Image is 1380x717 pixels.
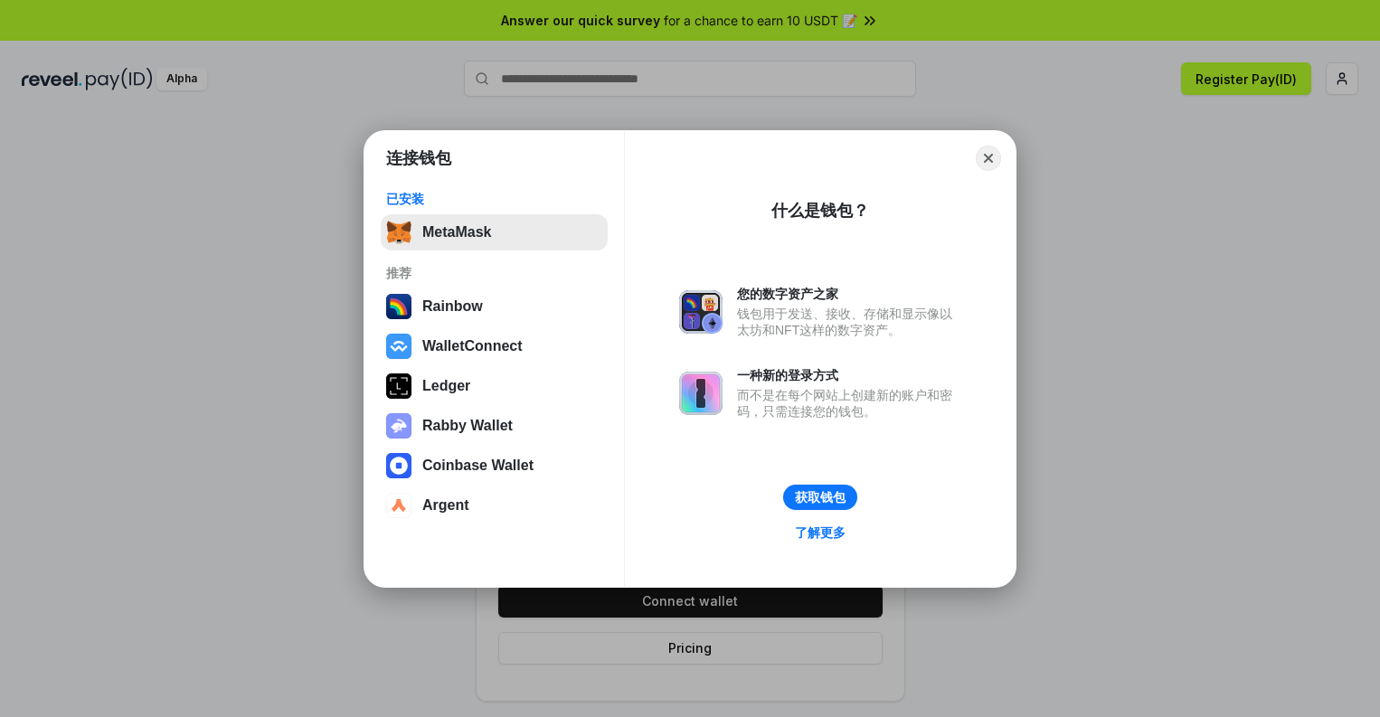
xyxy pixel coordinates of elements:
img: svg+xml,%3Csvg%20xmlns%3D%22http%3A%2F%2Fwww.w3.org%2F2000%2Fsvg%22%20width%3D%2228%22%20height%3... [386,373,411,399]
div: WalletConnect [422,338,523,354]
div: 推荐 [386,265,602,281]
button: Close [976,146,1001,171]
div: MetaMask [422,224,491,241]
div: Ledger [422,378,470,394]
img: svg+xml,%3Csvg%20width%3D%2228%22%20height%3D%2228%22%20viewBox%3D%220%200%2028%2028%22%20fill%3D... [386,334,411,359]
button: Rabby Wallet [381,408,608,444]
button: Ledger [381,368,608,404]
button: MetaMask [381,214,608,250]
img: svg+xml,%3Csvg%20fill%3D%22none%22%20height%3D%2233%22%20viewBox%3D%220%200%2035%2033%22%20width%... [386,220,411,245]
div: 了解更多 [795,524,846,541]
div: 钱包用于发送、接收、存储和显示像以太坊和NFT这样的数字资产。 [737,306,961,338]
a: 了解更多 [784,521,856,544]
div: 您的数字资产之家 [737,286,961,302]
button: 获取钱包 [783,485,857,510]
img: svg+xml,%3Csvg%20xmlns%3D%22http%3A%2F%2Fwww.w3.org%2F2000%2Fsvg%22%20fill%3D%22none%22%20viewBox... [386,413,411,439]
button: Rainbow [381,288,608,325]
h1: 连接钱包 [386,147,451,169]
img: svg+xml,%3Csvg%20width%3D%2228%22%20height%3D%2228%22%20viewBox%3D%220%200%2028%2028%22%20fill%3D... [386,493,411,518]
button: Argent [381,487,608,524]
img: svg+xml,%3Csvg%20xmlns%3D%22http%3A%2F%2Fwww.w3.org%2F2000%2Fsvg%22%20fill%3D%22none%22%20viewBox... [679,372,723,415]
button: WalletConnect [381,328,608,364]
button: Coinbase Wallet [381,448,608,484]
img: svg+xml,%3Csvg%20width%3D%22120%22%20height%3D%22120%22%20viewBox%3D%220%200%20120%20120%22%20fil... [386,294,411,319]
img: svg+xml,%3Csvg%20xmlns%3D%22http%3A%2F%2Fwww.w3.org%2F2000%2Fsvg%22%20fill%3D%22none%22%20viewBox... [679,290,723,334]
div: Rabby Wallet [422,418,513,434]
div: Rainbow [422,298,483,315]
div: 而不是在每个网站上创建新的账户和密码，只需连接您的钱包。 [737,387,961,420]
div: Argent [422,497,469,514]
div: 一种新的登录方式 [737,367,961,383]
div: 获取钱包 [795,489,846,505]
div: 什么是钱包？ [771,200,869,222]
div: Coinbase Wallet [422,458,534,474]
div: 已安装 [386,191,602,207]
img: svg+xml,%3Csvg%20width%3D%2228%22%20height%3D%2228%22%20viewBox%3D%220%200%2028%2028%22%20fill%3D... [386,453,411,478]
